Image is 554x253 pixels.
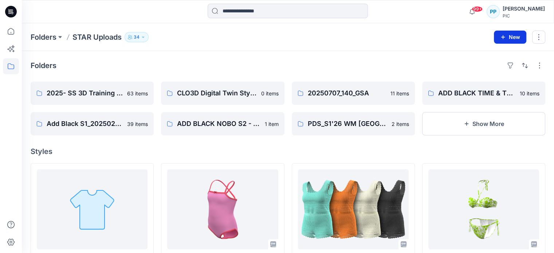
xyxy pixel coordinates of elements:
p: 20250707_140_GSA [308,88,386,98]
p: 63 items [127,90,148,97]
p: 34 [134,33,140,41]
a: 20250707_140_GSA11 items [292,82,415,105]
p: CLO3D Digital Twin Styles (Clone) [177,88,256,98]
p: ADD BLACK TIME & TRUE S2- 20250625_118_GC [438,88,515,98]
button: New [494,31,526,44]
a: PDS_S1'26 WM [GEOGRAPHIC_DATA] Men's 20250522_117_GC_STAR2 items [292,112,415,135]
p: 39 items [127,120,148,128]
button: Show More [422,112,545,135]
div: PIC [503,13,545,19]
button: 34 [125,32,149,42]
p: 2025- SS 3D Training Project [47,88,123,98]
p: 0 items [261,90,279,97]
p: 1 item [265,120,279,128]
a: HIGH_STANDARDS [428,169,539,249]
p: 10 items [520,90,539,97]
div: [PERSON_NAME] [503,4,545,13]
p: Add Black S1_20250219_118_GC FOR PRINT APPLICATION [47,119,123,129]
p: ADD BLACK NOBO S2 - 20250624_118_GC [177,119,260,129]
h4: Styles [31,147,545,156]
a: ADD BLACK NOBO S2 - 20250624_118_GC1 item [161,112,284,135]
a: ADD BLACK TIME & TRUE S2- 20250625_118_GC10 items [422,82,545,105]
a: CLO3D Digital Twin Styles (Clone)0 items [161,82,284,105]
p: 2 items [392,120,409,128]
a: 2025- SS 3D Training Project63 items [31,82,154,105]
div: PP [487,5,500,18]
h4: Folders [31,61,56,70]
a: ALG24394 [167,169,278,249]
a: Add Black S1_20250219_118_GC FOR PRINT APPLICATION39 items [31,112,154,135]
a: DEMI SET [298,169,409,249]
p: STAR Uploads [72,32,122,42]
p: 11 items [390,90,409,97]
p: PDS_S1'26 WM [GEOGRAPHIC_DATA] Men's 20250522_117_GC_STAR [308,119,387,129]
span: 99+ [472,6,483,12]
a: 2025- SS 3D Training Project [37,169,148,249]
a: Folders [31,32,56,42]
